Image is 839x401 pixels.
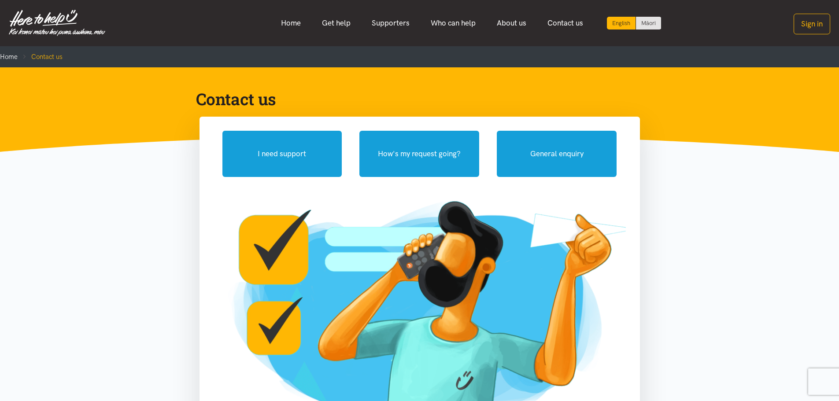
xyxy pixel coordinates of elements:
a: Contact us [537,14,594,33]
a: Supporters [361,14,420,33]
img: Home [9,10,105,36]
div: Current language [607,17,636,29]
a: Switch to Te Reo Māori [636,17,661,29]
a: Who can help [420,14,486,33]
button: Sign in [794,14,830,34]
a: Home [270,14,311,33]
button: How's my request going? [359,131,479,177]
h1: Contact us [196,88,629,110]
button: General enquiry [497,131,617,177]
li: Contact us [18,52,63,62]
a: About us [486,14,537,33]
button: I need support [222,131,342,177]
div: Language toggle [607,17,662,29]
a: Get help [311,14,361,33]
